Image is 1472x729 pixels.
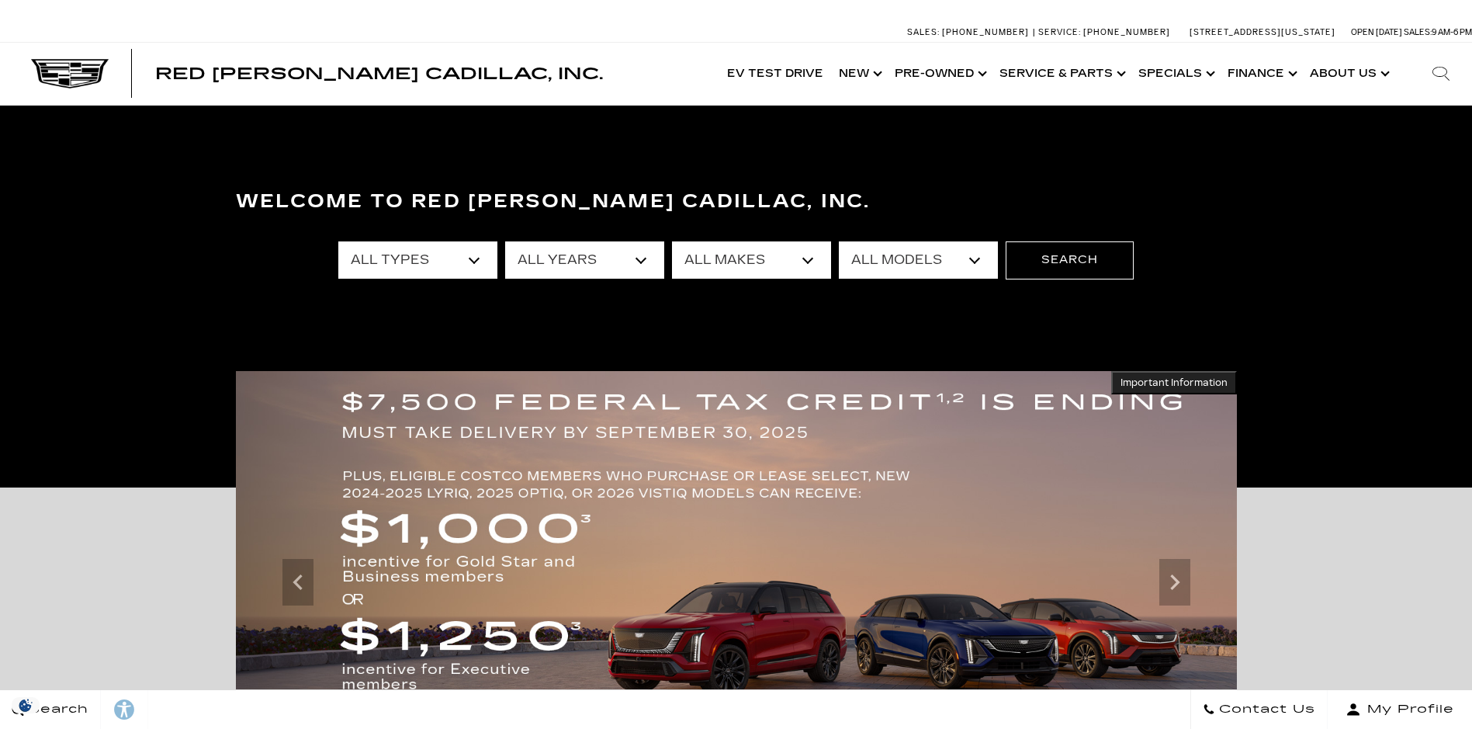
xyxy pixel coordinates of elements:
span: Search [24,699,88,720]
a: Sales: [PHONE_NUMBER] [907,28,1033,36]
span: Contact Us [1215,699,1315,720]
span: Red [PERSON_NAME] Cadillac, Inc. [155,64,603,83]
a: [STREET_ADDRESS][US_STATE] [1190,27,1335,37]
a: About Us [1302,43,1394,105]
button: Important Information [1111,371,1237,394]
select: Filter by make [672,241,831,279]
a: Red [PERSON_NAME] Cadillac, Inc. [155,66,603,82]
span: Important Information [1120,377,1228,389]
select: Filter by type [338,241,497,279]
a: New [831,43,887,105]
span: Sales: [1404,27,1432,37]
img: Cadillac Dark Logo with Cadillac White Text [31,59,109,89]
a: EV Test Drive [719,43,831,105]
select: Filter by year [505,241,664,279]
span: [PHONE_NUMBER] [942,27,1029,37]
a: Finance [1220,43,1302,105]
a: Service & Parts [992,43,1131,105]
img: Opt-Out Icon [8,697,43,713]
section: Click to Open Cookie Consent Modal [8,697,43,713]
span: Sales: [907,27,940,37]
h3: Welcome to Red [PERSON_NAME] Cadillac, Inc. [236,186,1237,217]
a: Contact Us [1190,690,1328,729]
span: 9 AM-6 PM [1432,27,1472,37]
a: Pre-Owned [887,43,992,105]
div: Previous [282,559,313,606]
select: Filter by model [839,241,998,279]
button: Search [1006,241,1134,279]
a: Specials [1131,43,1220,105]
button: Open user profile menu [1328,690,1472,729]
div: Next [1159,559,1190,606]
a: Service: [PHONE_NUMBER] [1033,28,1174,36]
span: Open [DATE] [1351,27,1402,37]
span: [PHONE_NUMBER] [1083,27,1170,37]
span: My Profile [1361,699,1454,720]
span: Service: [1038,27,1081,37]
